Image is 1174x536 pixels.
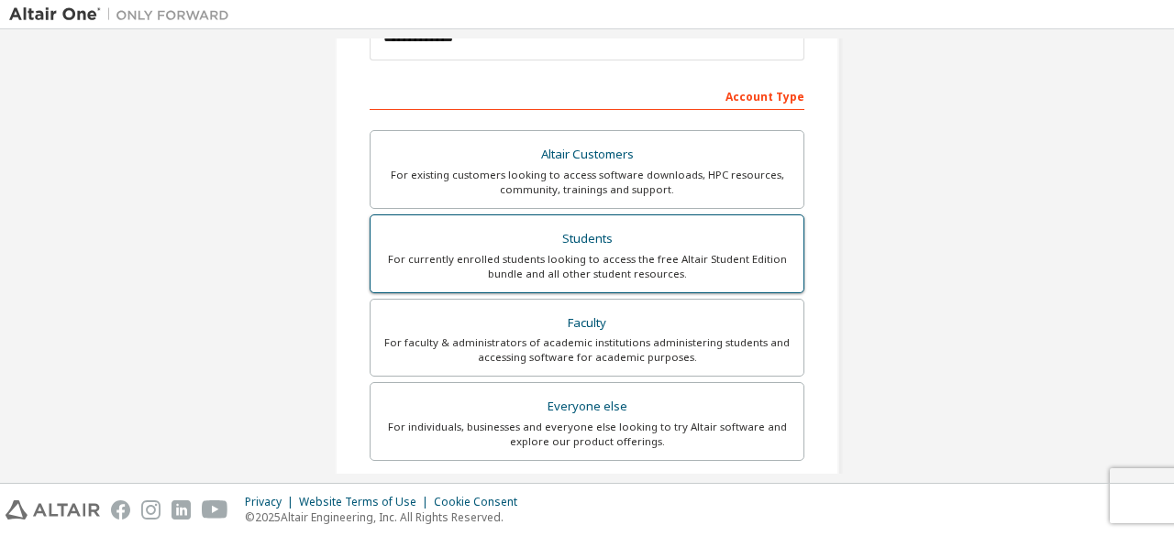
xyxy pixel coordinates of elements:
div: For currently enrolled students looking to access the free Altair Student Edition bundle and all ... [382,252,792,281]
img: youtube.svg [202,500,228,520]
div: Cookie Consent [434,495,528,509]
img: instagram.svg [141,500,161,520]
img: altair_logo.svg [6,500,100,520]
img: facebook.svg [111,500,130,520]
div: Altair Customers [382,142,792,168]
img: linkedin.svg [172,500,191,520]
div: Account Type [370,81,804,110]
div: For individuals, businesses and everyone else looking to try Altair software and explore our prod... [382,420,792,449]
div: Faculty [382,311,792,336]
div: Everyone else [382,394,792,420]
img: Altair One [9,5,238,24]
div: Website Terms of Use [299,495,434,509]
div: For existing customers looking to access software downloads, HPC resources, community, trainings ... [382,168,792,197]
div: Students [382,226,792,252]
div: Privacy [245,495,299,509]
div: For faculty & administrators of academic institutions administering students and accessing softwa... [382,335,792,365]
p: © 2025 Altair Engineering, Inc. All Rights Reserved. [245,509,528,525]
